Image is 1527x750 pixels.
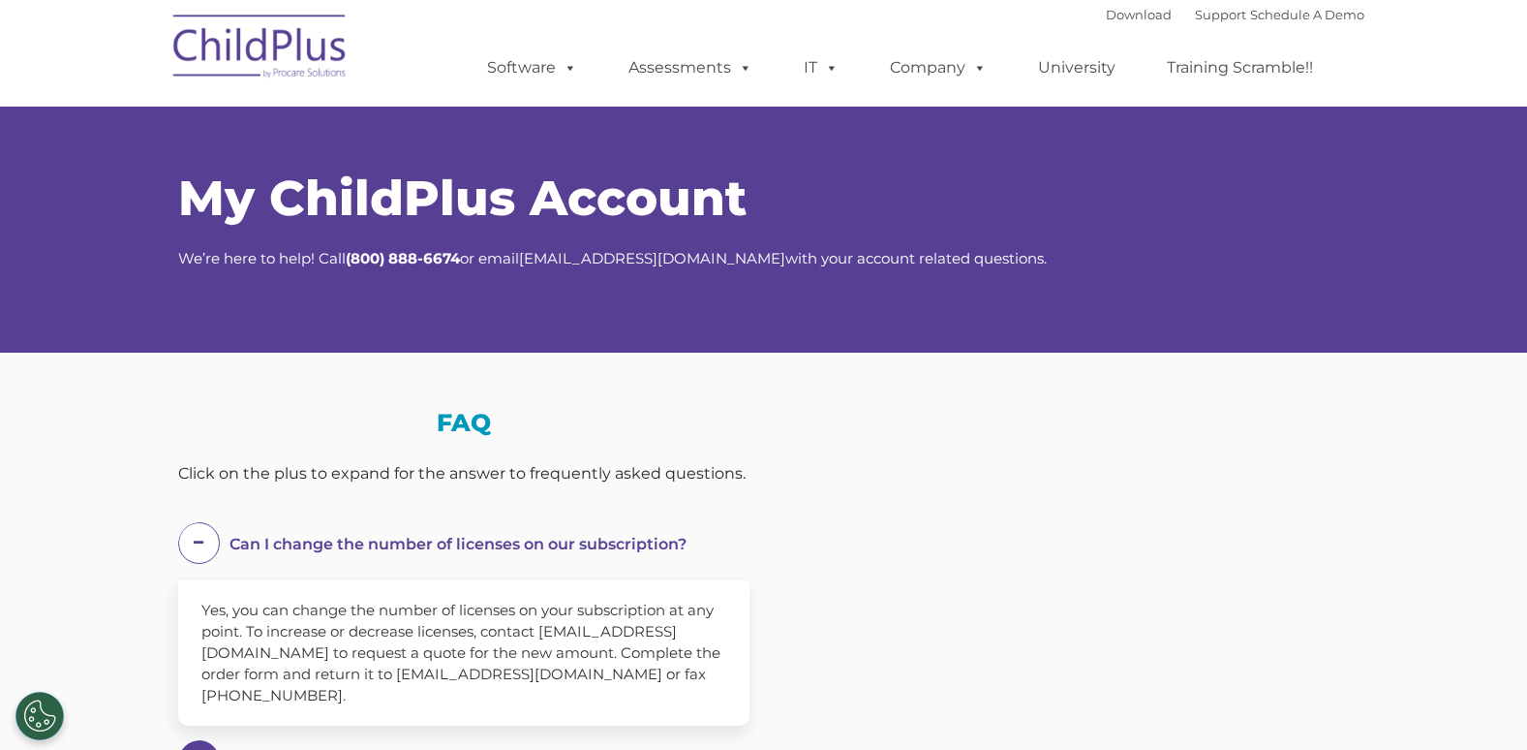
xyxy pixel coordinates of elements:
[178,580,749,726] div: Yes, you can change the number of licenses on your subscription at any point. To increase or decr...
[1019,48,1135,87] a: University
[229,535,687,553] span: Can I change the number of licenses on our subscription?
[351,249,460,267] strong: 800) 888-6674
[178,249,1047,267] span: We’re here to help! Call or email with your account related questions.
[609,48,772,87] a: Assessments
[1195,7,1246,22] a: Support
[784,48,858,87] a: IT
[164,1,357,98] img: ChildPlus by Procare Solutions
[1106,7,1364,22] font: |
[1106,7,1172,22] a: Download
[178,169,747,228] span: My ChildPlus Account
[178,411,749,435] h3: FAQ
[870,48,1006,87] a: Company
[178,459,749,488] div: Click on the plus to expand for the answer to frequently asked questions.
[346,249,351,267] strong: (
[1147,48,1332,87] a: Training Scramble!!
[519,249,785,267] a: [EMAIL_ADDRESS][DOMAIN_NAME]
[468,48,596,87] a: Software
[15,692,64,740] button: Cookies Settings
[1250,7,1364,22] a: Schedule A Demo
